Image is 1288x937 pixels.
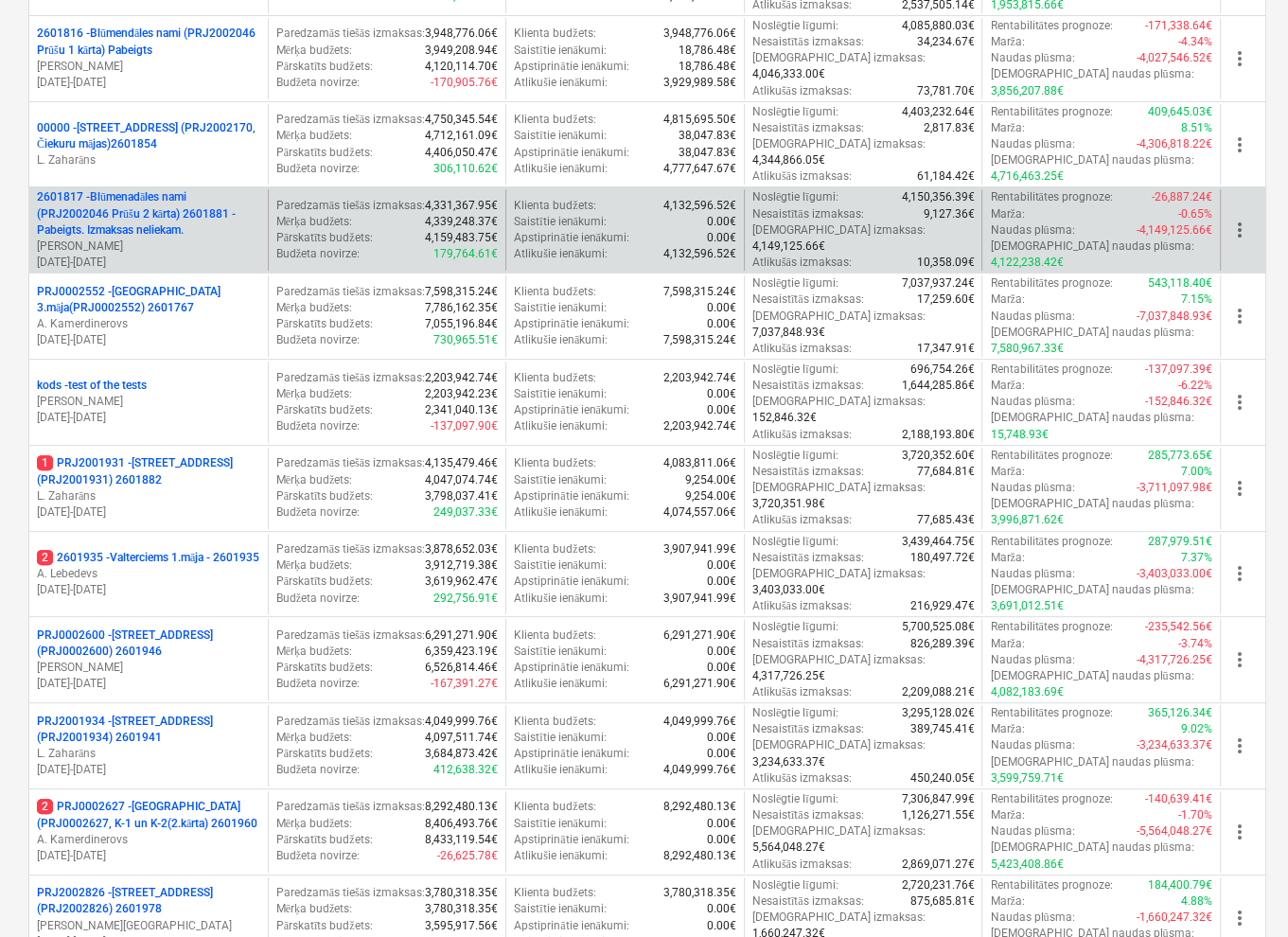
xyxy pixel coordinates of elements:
p: 6,359,423.19€ [425,644,498,660]
p: Apstiprinātie ienākumi : [514,59,629,75]
p: 6,291,271.90€ [663,628,736,644]
p: Mērķa budžets : [276,300,353,316]
p: Apstiprinātie ienākumi : [514,145,629,161]
p: 3,878,652.03€ [425,541,498,557]
p: Atlikušie ienākumi : [514,246,608,262]
p: Marža : [990,550,1024,566]
p: Mērķa budžets : [276,128,353,144]
p: Paredzamās tiešās izmaksas : [276,198,425,214]
p: 7,055,196.84€ [425,316,498,332]
p: Nesaistītās izmaksas : [752,464,864,480]
span: 1 [37,455,53,470]
p: 4,046,333.00€ [752,66,825,82]
p: Atlikušie ienākumi : [514,332,608,348]
p: 7,598,315.24€ [663,332,736,348]
p: Pārskatīts budžets : [276,145,373,161]
p: PRJ0002600 - [STREET_ADDRESS](PRJ0002600) 2601946 [37,628,260,660]
p: 3,439,464.75€ [901,534,974,550]
p: [DATE] - [DATE] [37,582,260,598]
p: 4,149,125.66€ [752,239,825,255]
p: [DEMOGRAPHIC_DATA] izmaksas : [752,309,926,325]
p: [DEMOGRAPHIC_DATA] naudas plūsma : [990,496,1193,512]
p: Pārskatīts budžets : [276,574,373,590]
p: Saistītie ienākumi : [514,557,607,574]
p: 730,965.51€ [433,332,498,348]
p: 4,159,483.75€ [425,230,498,246]
p: Nesaistītās izmaksas : [752,292,864,308]
p: 7,598,315.24€ [425,284,498,300]
p: Mērķa budžets : [276,472,353,488]
p: 4,122,238.42€ [990,255,1063,271]
p: L. Zaharāns [37,488,260,504]
p: -7,037,848.93€ [1137,309,1212,325]
p: Nesaistītās izmaksas : [752,120,864,136]
p: Klienta budžets : [514,198,595,214]
p: Noslēgtie līgumi : [752,534,838,550]
p: Apstiprinātie ienākumi : [514,488,629,504]
p: 3,949,208.94€ [425,43,498,59]
p: 2601935 - Valterciems 1.māja - 2601935 [37,550,259,566]
p: 287,979.51€ [1148,534,1212,550]
p: [DEMOGRAPHIC_DATA] izmaksas : [752,222,926,239]
p: 10,358.09€ [916,255,974,271]
p: Noslēgtie līgumi : [752,18,838,34]
p: [DATE] - [DATE] [37,848,260,864]
p: 0.00€ [707,230,736,246]
div: 22601935 -Valterciems 1.māja - 2601935A. Lebedevs[DATE]-[DATE] [37,550,260,598]
p: Apstiprinātie ienākumi : [514,574,629,590]
p: Mērķa budžets : [276,43,353,59]
p: 543,118.40€ [1148,275,1212,292]
p: Budžeta novirze : [276,418,360,434]
p: 4,339,248.37€ [425,214,498,230]
p: 0.00€ [707,300,736,316]
div: kods -test of the tests[PERSON_NAME][DATE]-[DATE] [37,378,260,426]
p: 4,331,367.95€ [425,198,498,214]
span: more_vert [1228,562,1251,585]
p: Marža : [990,292,1024,308]
p: Pārskatīts budžets : [276,402,373,418]
p: Naudas plūsma : [990,50,1074,66]
p: 2,341,040.13€ [425,402,498,418]
p: -137,097.90€ [431,418,498,434]
p: Rentabilitātes prognoze : [990,534,1112,550]
p: kods - test of the tests [37,378,147,394]
p: Apstiprinātie ienākumi : [514,230,629,246]
p: 3,907,941.99€ [663,541,736,557]
p: Saistītie ienākumi : [514,43,607,59]
p: 4,120,114.70€ [425,59,498,75]
span: more_vert [1228,734,1251,757]
p: -4.34% [1178,34,1212,50]
p: 7.15% [1181,292,1212,308]
p: Noslēgtie līgumi : [752,104,838,120]
p: Noslēgtie līgumi : [752,619,838,635]
p: Rentabilitātes prognoze : [990,189,1112,205]
p: Pārskatīts budžets : [276,59,373,75]
span: more_vert [1228,219,1251,241]
p: 3,619,962.47€ [425,574,498,590]
p: Naudas plūsma : [990,222,1074,239]
p: [DATE] - [DATE] [37,504,260,521]
p: 77,685.43€ [916,512,974,528]
p: 0.00€ [707,644,736,660]
p: 6,291,271.90€ [425,628,498,644]
p: Klienta budžets : [514,284,595,300]
p: Klienta budžets : [514,455,595,471]
p: 0.00€ [707,557,736,574]
p: 73,781.70€ [916,83,974,99]
div: 2601817 -Blūmenadāles nami (PRJ2002046 Prūšu 2 kārta) 2601881 - Pabeigts. Izmaksas neliekam.[PERS... [37,189,260,271]
p: 285,773.65€ [1148,448,1212,464]
p: Apstiprinātie ienākumi : [514,316,629,332]
p: 3,798,037.41€ [425,488,498,504]
p: 3,996,871.62€ [990,512,1063,528]
p: Rentabilitātes prognoze : [990,275,1112,292]
p: Atlikušās izmaksas : [752,168,852,185]
p: -235,542.56€ [1145,619,1212,635]
p: Paredzamās tiešās izmaksas : [276,26,425,42]
p: Noslēgtie līgumi : [752,362,838,378]
p: Saistītie ienākumi : [514,214,607,230]
p: [DEMOGRAPHIC_DATA] naudas plūsma : [990,239,1193,255]
p: 18,786.48€ [679,43,736,59]
p: Klienta budžets : [514,628,595,644]
p: [DEMOGRAPHIC_DATA] izmaksas : [752,50,926,66]
p: Budžeta novirze : [276,161,360,177]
